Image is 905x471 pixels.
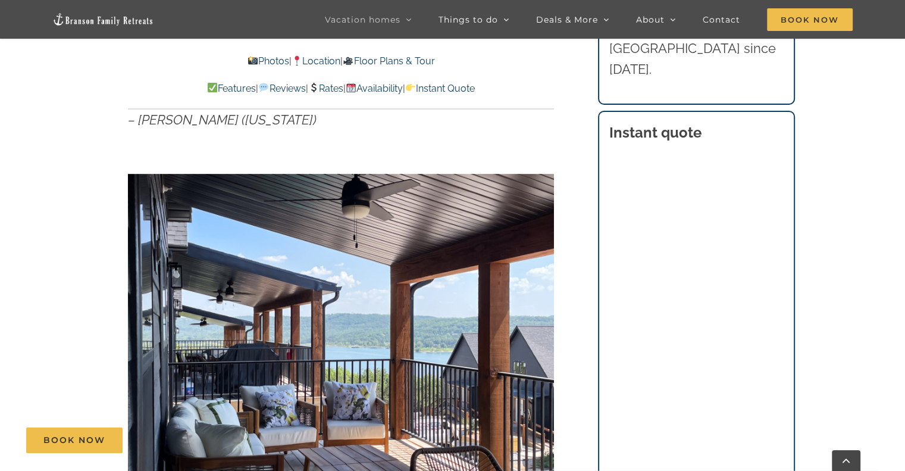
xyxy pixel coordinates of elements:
[703,15,740,24] span: Contact
[406,83,415,92] img: 👉
[248,55,289,67] a: Photos
[128,112,317,127] em: – [PERSON_NAME] ([US_STATE])
[292,55,340,67] a: Location
[207,83,256,94] a: Features
[248,56,258,65] img: 📸
[208,83,217,92] img: ✅
[308,83,343,94] a: Rates
[26,428,123,453] a: Book Now
[609,124,702,141] strong: Instant quote
[767,8,853,31] span: Book Now
[343,55,434,67] a: Floor Plans & Tour
[128,81,554,96] p: | | | |
[439,15,498,24] span: Things to do
[128,54,554,69] p: | |
[259,83,268,92] img: 💬
[43,435,105,445] span: Book Now
[536,15,598,24] span: Deals & More
[309,83,318,92] img: 💲
[325,15,400,24] span: Vacation homes
[292,56,302,65] img: 📍
[343,56,353,65] img: 🎥
[346,83,403,94] a: Availability
[636,15,665,24] span: About
[258,83,305,94] a: Reviews
[346,83,356,92] img: 📆
[405,83,475,94] a: Instant Quote
[52,13,154,26] img: Branson Family Retreats Logo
